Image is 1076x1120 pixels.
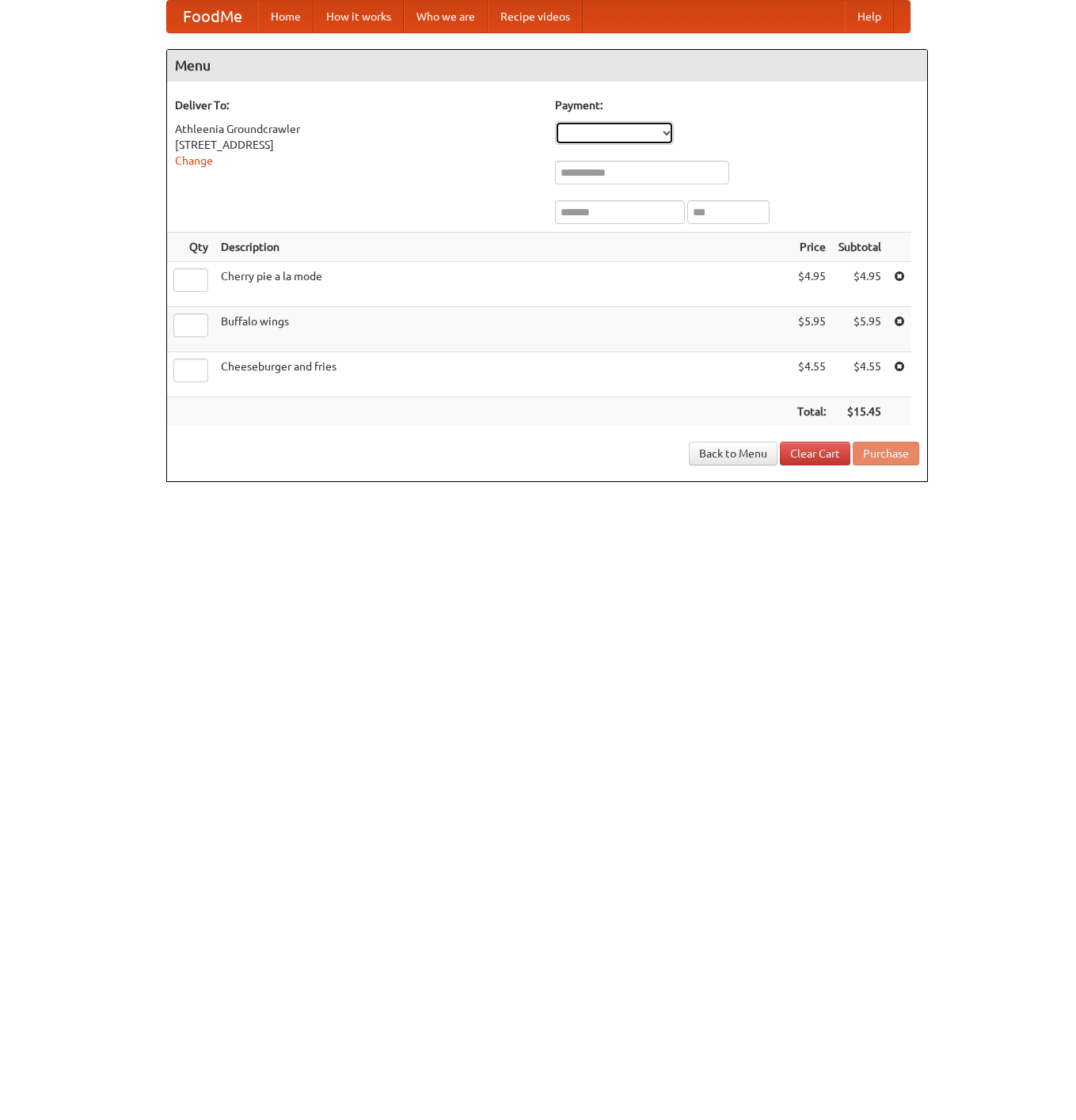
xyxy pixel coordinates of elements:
[215,352,791,397] td: Cheeseburger and fries
[258,1,314,32] a: Home
[832,397,888,427] th: $15.45
[215,262,791,307] td: Cherry pie a la mode
[689,442,778,465] a: Back to Menu
[832,307,888,352] td: $5.95
[167,1,258,32] a: FoodMe
[845,1,894,32] a: Help
[791,262,832,307] td: $4.95
[832,352,888,397] td: $4.55
[832,262,888,307] td: $4.95
[175,97,539,113] h5: Deliver To:
[215,307,791,352] td: Buffalo wings
[175,154,213,167] a: Change
[314,1,404,32] a: How it works
[215,233,791,262] th: Description
[791,233,832,262] th: Price
[791,352,832,397] td: $4.55
[175,121,539,137] div: Athleenia Groundcrawler
[791,307,832,352] td: $5.95
[832,233,888,262] th: Subtotal
[780,442,850,465] a: Clear Cart
[404,1,488,32] a: Who we are
[175,137,539,153] div: [STREET_ADDRESS]
[555,97,919,113] h5: Payment:
[488,1,583,32] a: Recipe videos
[853,442,919,465] button: Purchase
[167,50,927,82] h4: Menu
[167,233,215,262] th: Qty
[791,397,832,427] th: Total:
